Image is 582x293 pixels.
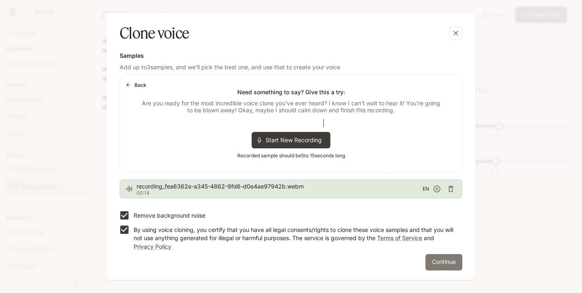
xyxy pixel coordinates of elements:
span: EN [423,185,429,193]
p: By using voice cloning, you certify that you have all legal consents/rights to clone these voice ... [134,226,456,250]
div: Start New Recording [252,132,330,148]
span: Start New Recording [266,136,327,144]
p: Remove background noise [134,211,205,220]
a: Terms of Service [377,234,422,241]
p: Add up to 3 samples, and we'll pick the best one, and use that to create your voice [120,63,462,71]
button: Continue [425,254,462,270]
span: recording_fea6362e-a345-4862-9fd6-d0e4ae97942b.webm [136,182,423,191]
a: Privacy Policy [134,243,171,250]
span: Recorded sample should be 5 to 15 seconds long [237,152,345,160]
p: 00:14 [136,191,423,195]
p: Are you ready for the most incredible voice clone you've ever heard? I know I can't wait to hear ... [140,100,442,114]
h6: Samples [120,52,462,60]
h5: Clone voice [120,23,189,43]
button: Back [123,78,150,91]
p: Need something to say? Give this a try: [237,88,345,96]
